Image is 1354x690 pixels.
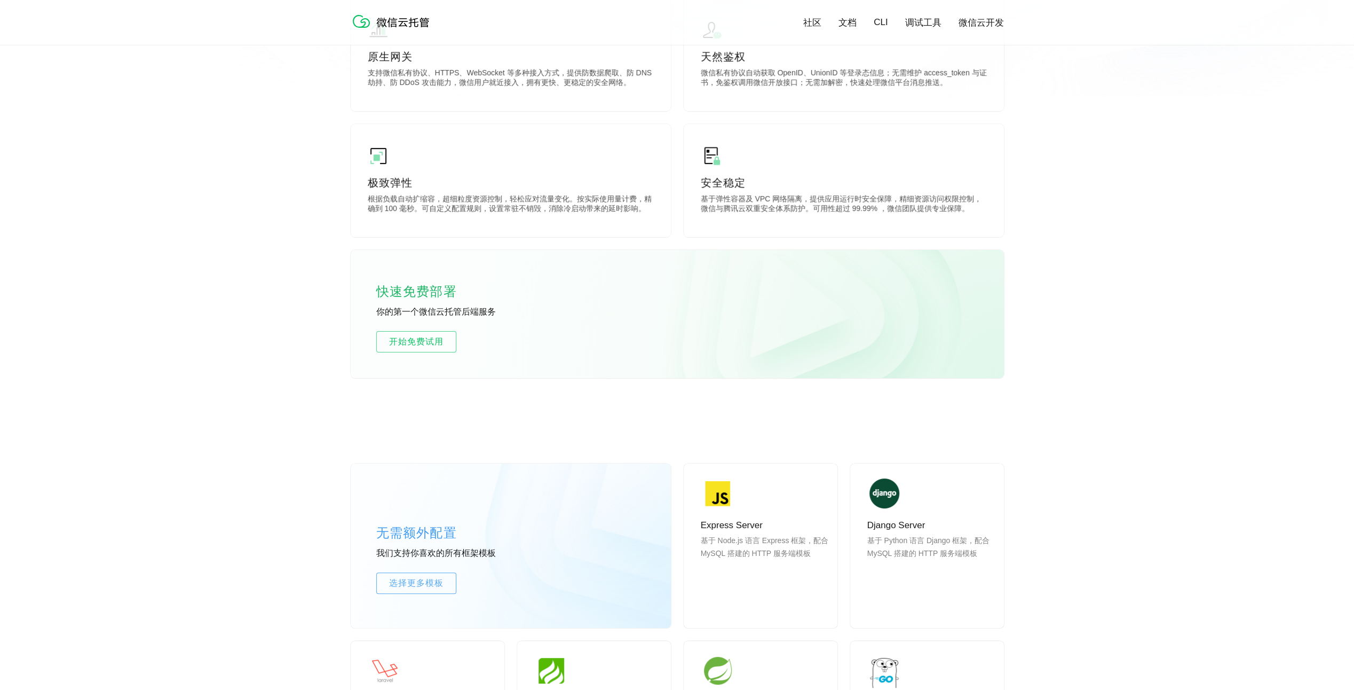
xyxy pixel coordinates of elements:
[368,175,654,190] p: 极致弹性
[368,68,654,90] p: 支持微信私有协议、HTTPS、WebSocket 等多种接入方式，提供防数据爬取、防 DNS 劫持、防 DDoS 攻击能力，微信用户就近接入，拥有更快、更稳定的安全网络。
[701,49,987,64] p: 天然鉴权
[376,307,536,318] p: 你的第一个微信云托管后端服务
[377,577,456,590] span: 选择更多模板
[368,49,654,64] p: 原生网关
[874,17,888,28] a: CLI
[376,281,483,302] p: 快速免费部署
[701,68,987,90] p: 微信私有协议自动获取 OpenID、UnionID 等登录态信息；无需维护 access_token 与证书，免鉴权调用微信开放接口；无需加解密，快速处理微信平台消息推送。
[701,175,987,190] p: 安全稳定
[376,522,536,544] p: 无需额外配置
[701,534,829,585] p: 基于 Node.js 语言 Express 框架，配合 MySQL 搭建的 HTTP 服务端模板
[867,519,995,532] p: Django Server
[803,17,821,29] a: 社区
[351,11,436,32] img: 微信云托管
[701,194,987,216] p: 基于弹性容器及 VPC 网络隔离，提供应用运行时安全保障，精细资源访问权限控制，微信与腾讯云双重安全体系防护。可用性超过 99.99% ，微信团队提供专业保障。
[867,534,995,585] p: 基于 Python 语言 Django 框架，配合 MySQL 搭建的 HTTP 服务端模板
[838,17,857,29] a: 文档
[701,519,829,532] p: Express Server
[376,548,536,560] p: 我们支持你喜欢的所有框架模板
[959,17,1004,29] a: 微信云开发
[351,25,436,34] a: 微信云托管
[368,194,654,216] p: 根据负载自动扩缩容，超细粒度资源控制，轻松应对流量变化。按实际使用量计费，精确到 100 毫秒。可自定义配置规则，设置常驻不销毁，消除冷启动带来的延时影响。
[377,335,456,348] span: 开始免费试用
[905,17,941,29] a: 调试工具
